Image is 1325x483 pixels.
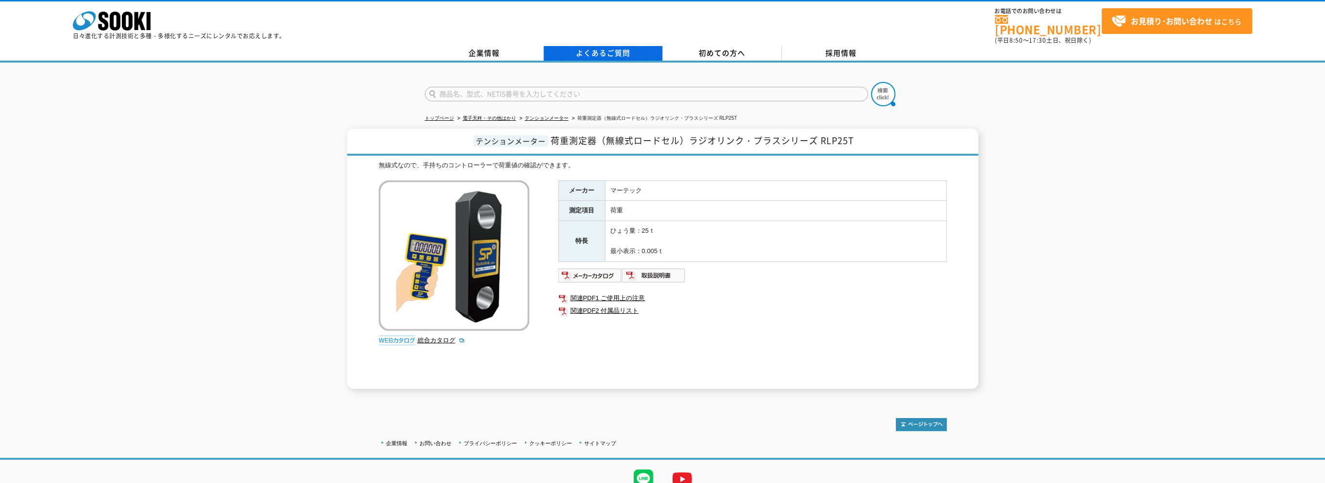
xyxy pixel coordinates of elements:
[425,46,544,61] a: 企業情報
[1131,15,1212,27] strong: お見積り･お問い合わせ
[425,115,454,121] a: トップページ
[558,180,605,201] th: メーカー
[558,221,605,261] th: 特長
[551,134,854,147] span: 荷重測定器（無線式ロードセル）ラジオリンク・プラスシリーズ RLP25T
[1111,14,1241,29] span: はこちら
[1102,8,1252,34] a: お見積り･お問い合わせはこちら
[544,46,663,61] a: よくあるご質問
[379,161,947,171] div: 無線式なので、手持ちのコントローラーで荷重値の確認ができます。
[663,46,782,61] a: 初めての方へ
[386,440,407,446] a: 企業情報
[464,440,517,446] a: プライバシーポリシー
[418,337,465,344] a: 総合カタログ
[379,180,529,331] img: 荷重測定器（無線式ロードセル）ラジオリンク・プラスシリーズ RLP25T
[379,336,415,345] img: webカタログ
[605,180,946,201] td: マーテック
[995,8,1102,14] span: お電話でのお問い合わせは
[558,292,947,305] a: 関連PDF1 ご使用上の注意
[995,15,1102,35] a: [PHONE_NUMBER]
[529,440,572,446] a: クッキーポリシー
[463,115,516,121] a: 電子天秤・その他はかり
[425,87,868,101] input: 商品名、型式、NETIS番号を入力してください
[1029,36,1046,45] span: 17:30
[896,418,947,431] img: トップページへ
[558,274,622,281] a: メーカーカタログ
[558,268,622,283] img: メーカーカタログ
[73,33,285,39] p: 日々進化する計測技術と多種・多様化するニーズにレンタルでお応えします。
[622,274,686,281] a: 取扱説明書
[584,440,616,446] a: サイトマップ
[871,82,895,106] img: btn_search.png
[995,36,1091,45] span: (平日 ～ 土日、祝日除く)
[419,440,452,446] a: お問い合わせ
[473,135,548,146] span: テンションメーター
[570,113,737,124] li: 荷重測定器（無線式ロードセル）ラジオリンク・プラスシリーズ RLP25T
[605,201,946,221] td: 荷重
[622,268,686,283] img: 取扱説明書
[525,115,569,121] a: テンションメーター
[605,221,946,261] td: ひょう量：25ｔ 最小表示：0.005ｔ
[558,201,605,221] th: 測定項目
[1009,36,1023,45] span: 8:50
[699,48,745,58] span: 初めての方へ
[782,46,901,61] a: 採用情報
[558,305,947,317] a: 関連PDF2 付属品リスト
